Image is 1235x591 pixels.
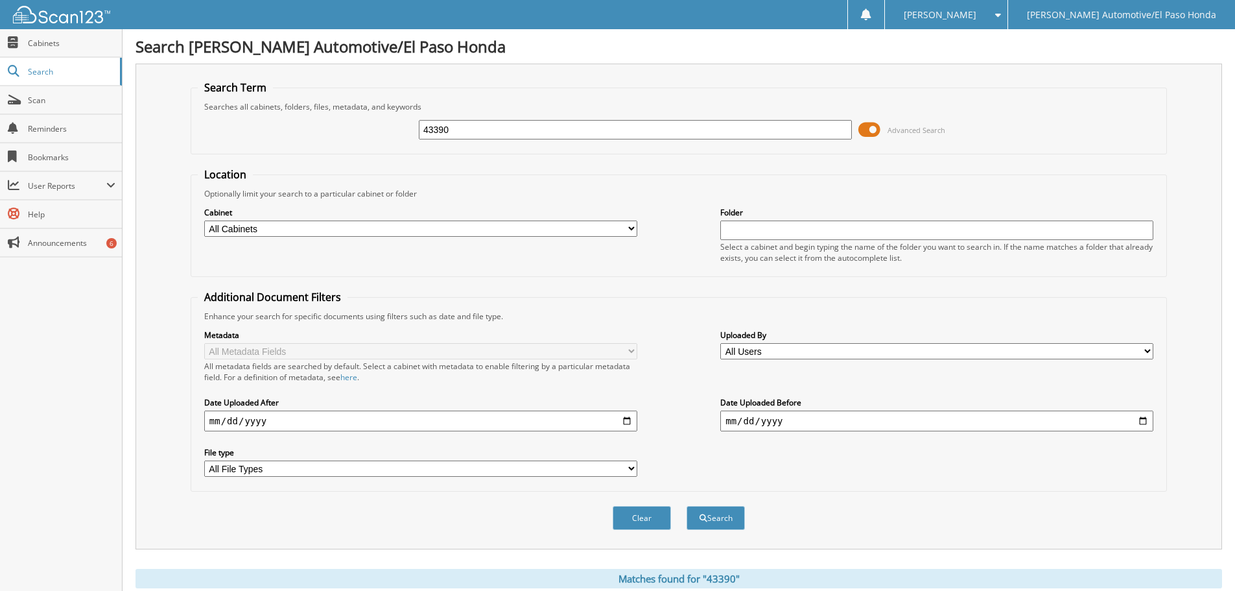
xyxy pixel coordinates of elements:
[720,241,1153,263] div: Select a cabinet and begin typing the name of the folder you want to search in. If the name match...
[204,397,637,408] label: Date Uploaded After
[720,397,1153,408] label: Date Uploaded Before
[198,290,347,304] legend: Additional Document Filters
[198,167,253,182] legend: Location
[888,125,945,135] span: Advanced Search
[106,238,117,248] div: 6
[204,411,637,431] input: start
[198,311,1160,322] div: Enhance your search for specific documents using filters such as date and file type.
[204,447,637,458] label: File type
[1027,11,1216,19] span: [PERSON_NAME] Automotive/El Paso Honda
[28,66,113,77] span: Search
[720,411,1153,431] input: end
[198,80,273,95] legend: Search Term
[135,36,1222,57] h1: Search [PERSON_NAME] Automotive/El Paso Honda
[613,506,671,530] button: Clear
[28,38,115,49] span: Cabinets
[720,207,1153,218] label: Folder
[204,207,637,218] label: Cabinet
[28,152,115,163] span: Bookmarks
[13,6,110,23] img: scan123-logo-white.svg
[687,506,745,530] button: Search
[28,95,115,106] span: Scan
[135,569,1222,588] div: Matches found for "43390"
[28,123,115,134] span: Reminders
[28,237,115,248] span: Announcements
[28,209,115,220] span: Help
[198,101,1160,112] div: Searches all cabinets, folders, files, metadata, and keywords
[340,372,357,383] a: here
[204,330,637,341] label: Metadata
[28,180,106,191] span: User Reports
[904,11,976,19] span: [PERSON_NAME]
[198,188,1160,199] div: Optionally limit your search to a particular cabinet or folder
[720,330,1153,341] label: Uploaded By
[204,361,637,383] div: All metadata fields are searched by default. Select a cabinet with metadata to enable filtering b...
